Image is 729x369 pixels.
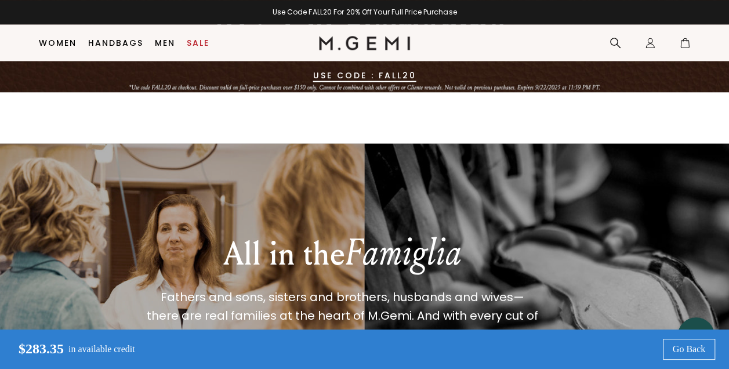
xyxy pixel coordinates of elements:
a: Women [39,38,77,48]
p: in available credit [68,344,135,354]
a: USE CODE : FALL20 [313,62,416,89]
p: All in the [147,232,538,274]
a: Go Back [663,339,715,360]
img: M.Gemi [319,36,410,50]
em: Famiglia [345,230,462,275]
a: Sale [187,38,209,48]
p: Fathers and sons, sisters and brothers, husbands and wives—there are real families at the heart o... [147,288,538,362]
a: Men [155,38,175,48]
div: Let's Chat [677,328,715,343]
a: Handbags [88,38,143,48]
p: $283.35 [9,341,64,357]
